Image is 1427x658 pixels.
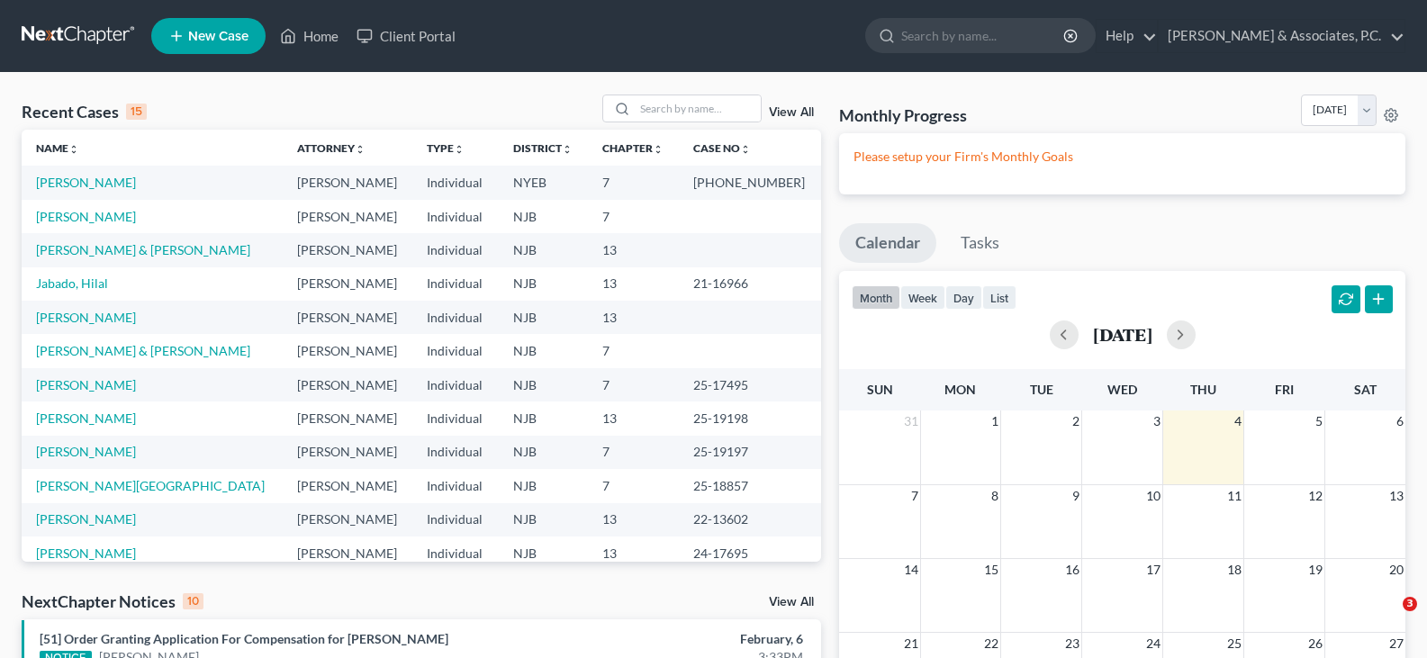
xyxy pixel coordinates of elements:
td: Individual [412,401,498,435]
a: [PERSON_NAME] [36,175,136,190]
span: 9 [1070,485,1081,507]
a: Help [1097,20,1157,52]
a: [PERSON_NAME][GEOGRAPHIC_DATA] [36,478,265,493]
td: NJB [499,436,588,469]
td: NJB [499,503,588,536]
td: [PHONE_NUMBER] [679,166,821,199]
td: NJB [499,334,588,367]
iframe: Intercom live chat [1366,597,1409,640]
td: NJB [499,233,588,266]
span: 6 [1395,410,1405,432]
button: day [945,285,982,310]
a: View All [769,596,814,608]
td: Individual [412,200,498,233]
a: [PERSON_NAME] [36,511,136,527]
div: February, 6 [561,630,803,648]
td: Individual [412,267,498,301]
td: NJB [499,200,588,233]
span: 12 [1306,485,1324,507]
td: [PERSON_NAME] [283,469,413,502]
td: NJB [499,536,588,570]
td: Individual [412,469,498,502]
td: 13 [588,401,679,435]
a: Tasks [944,223,1016,263]
span: Fri [1275,382,1294,397]
span: 31 [902,410,920,432]
td: Individual [412,166,498,199]
span: 22 [982,633,1000,654]
span: New Case [188,30,248,43]
span: 16 [1063,559,1081,581]
td: 7 [588,436,679,469]
td: 25-18857 [679,469,821,502]
i: unfold_more [355,144,366,155]
span: 10 [1144,485,1162,507]
span: 15 [982,559,1000,581]
button: month [852,285,900,310]
td: 7 [588,166,679,199]
i: unfold_more [740,144,751,155]
div: 15 [126,104,147,120]
td: Individual [412,536,498,570]
span: Thu [1190,382,1216,397]
td: [PERSON_NAME] [283,267,413,301]
td: NJB [499,368,588,401]
td: NJB [499,267,588,301]
div: NextChapter Notices [22,590,203,612]
a: [PERSON_NAME] [36,545,136,561]
td: 21-16966 [679,267,821,301]
div: 10 [183,593,203,609]
span: 18 [1225,559,1243,581]
span: 21 [902,633,920,654]
span: 13 [1387,485,1405,507]
a: [PERSON_NAME] [36,377,136,392]
i: unfold_more [653,144,664,155]
span: 14 [902,559,920,581]
a: View All [769,106,814,119]
h2: [DATE] [1093,325,1152,344]
td: 25-19197 [679,436,821,469]
a: Districtunfold_more [513,141,573,155]
td: Individual [412,368,498,401]
span: 11 [1225,485,1243,507]
a: Nameunfold_more [36,141,79,155]
td: 13 [588,301,679,334]
span: 17 [1144,559,1162,581]
p: Please setup your Firm's Monthly Goals [853,148,1391,166]
td: 25-19198 [679,401,821,435]
button: list [982,285,1016,310]
a: [PERSON_NAME] & [PERSON_NAME] [36,343,250,358]
a: [PERSON_NAME] & [PERSON_NAME] [36,242,250,257]
td: [PERSON_NAME] [283,536,413,570]
a: [PERSON_NAME] [36,310,136,325]
span: 3 [1403,597,1417,611]
button: week [900,285,945,310]
td: 13 [588,536,679,570]
td: 7 [588,469,679,502]
td: [PERSON_NAME] [283,401,413,435]
span: 23 [1063,633,1081,654]
a: Client Portal [348,20,465,52]
span: Tue [1030,382,1053,397]
span: 3 [1152,410,1162,432]
td: Individual [412,233,498,266]
i: unfold_more [68,144,79,155]
span: Wed [1107,382,1137,397]
span: 1 [989,410,1000,432]
a: Home [271,20,348,52]
td: [PERSON_NAME] [283,200,413,233]
span: Sat [1354,382,1377,397]
a: Calendar [839,223,936,263]
td: 7 [588,200,679,233]
span: Mon [944,382,976,397]
td: Individual [412,503,498,536]
a: [PERSON_NAME] [36,209,136,224]
span: 26 [1306,633,1324,654]
td: 25-17495 [679,368,821,401]
a: Case Nounfold_more [693,141,751,155]
h3: Monthly Progress [839,104,967,126]
td: NJB [499,401,588,435]
td: 7 [588,334,679,367]
i: unfold_more [562,144,573,155]
span: 19 [1306,559,1324,581]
